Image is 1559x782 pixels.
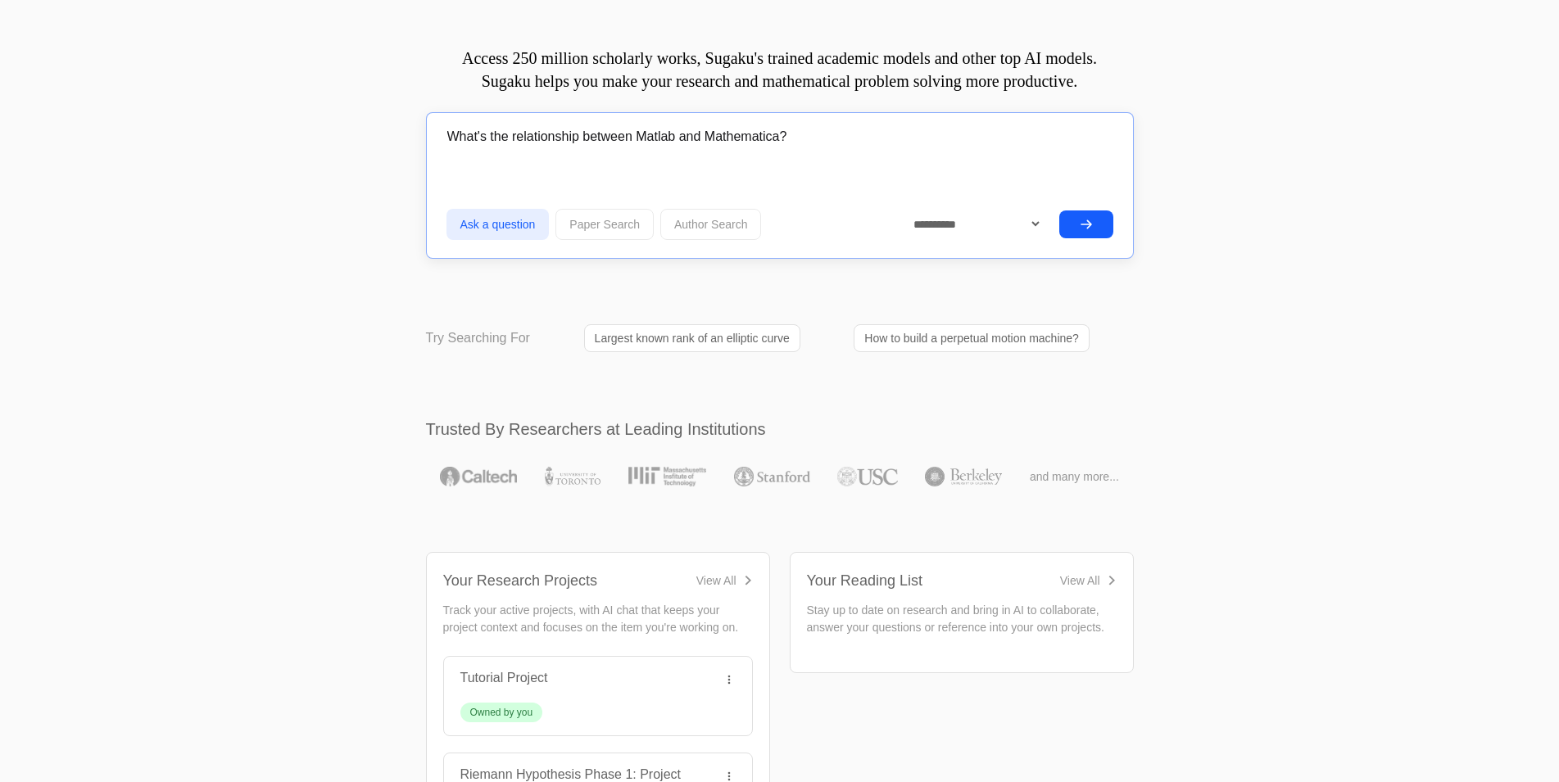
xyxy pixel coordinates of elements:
input: Ask me a question [446,116,1113,157]
img: USC [837,467,897,486]
a: How to build a perpetual motion machine? [854,324,1090,352]
img: Stanford [734,467,810,486]
p: Stay up to date on research and bring in AI to collaborate, answer your questions or reference in... [807,602,1117,636]
img: Caltech [440,467,517,486]
img: UC Berkeley [925,467,1002,486]
img: MIT [628,467,706,486]
span: and many more... [1030,468,1119,485]
a: Tutorial Project [460,671,548,685]
button: Ask a question [446,209,550,240]
div: View All [1060,572,1100,589]
img: University of Toronto [545,467,600,486]
a: View All [696,572,753,589]
a: Largest known rank of an elliptic curve [584,324,800,352]
p: Try Searching For [426,328,530,348]
a: View All [1060,572,1117,589]
div: View All [696,572,736,589]
h2: Trusted By Researchers at Leading Institutions [426,418,1134,441]
div: Your Reading List [807,569,922,592]
p: Access 250 million scholarly works, Sugaku's trained academic models and other top AI models. Sug... [426,47,1134,93]
div: Your Research Projects [443,569,597,592]
button: Author Search [660,209,762,240]
p: Track your active projects, with AI chat that keeps your project context and focuses on the item ... [443,602,753,636]
div: Owned by you [470,706,533,719]
button: Paper Search [555,209,654,240]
